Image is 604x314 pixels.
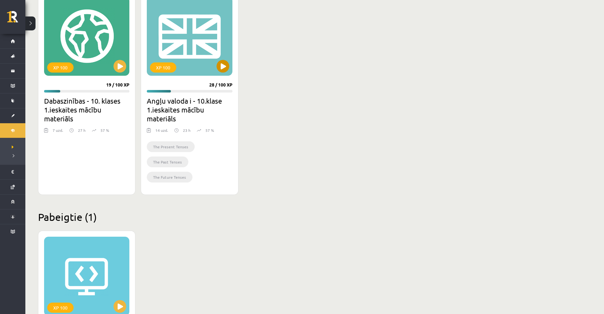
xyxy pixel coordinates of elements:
li: The Present Tenses [147,141,195,152]
div: XP 100 [47,303,74,313]
div: XP 100 [47,62,74,73]
li: The Future Tenses [147,172,192,183]
li: The Past Tenses [147,157,188,167]
h2: Angļu valoda i - 10.klase 1.ieskaites mācību materiāls [147,96,232,123]
h2: Pabeigtie (1) [38,211,444,223]
h2: Dabaszinības - 10. klases 1.ieskaites mācību materiāls [44,96,129,123]
p: 57 % [101,127,109,133]
p: 27 h [78,127,86,133]
div: 7 uzd. [53,127,63,137]
p: 57 % [205,127,214,133]
p: 23 h [183,127,191,133]
div: 14 uzd. [155,127,168,137]
div: XP 100 [150,62,176,73]
a: Rīgas 1. Tālmācības vidusskola [7,11,25,27]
